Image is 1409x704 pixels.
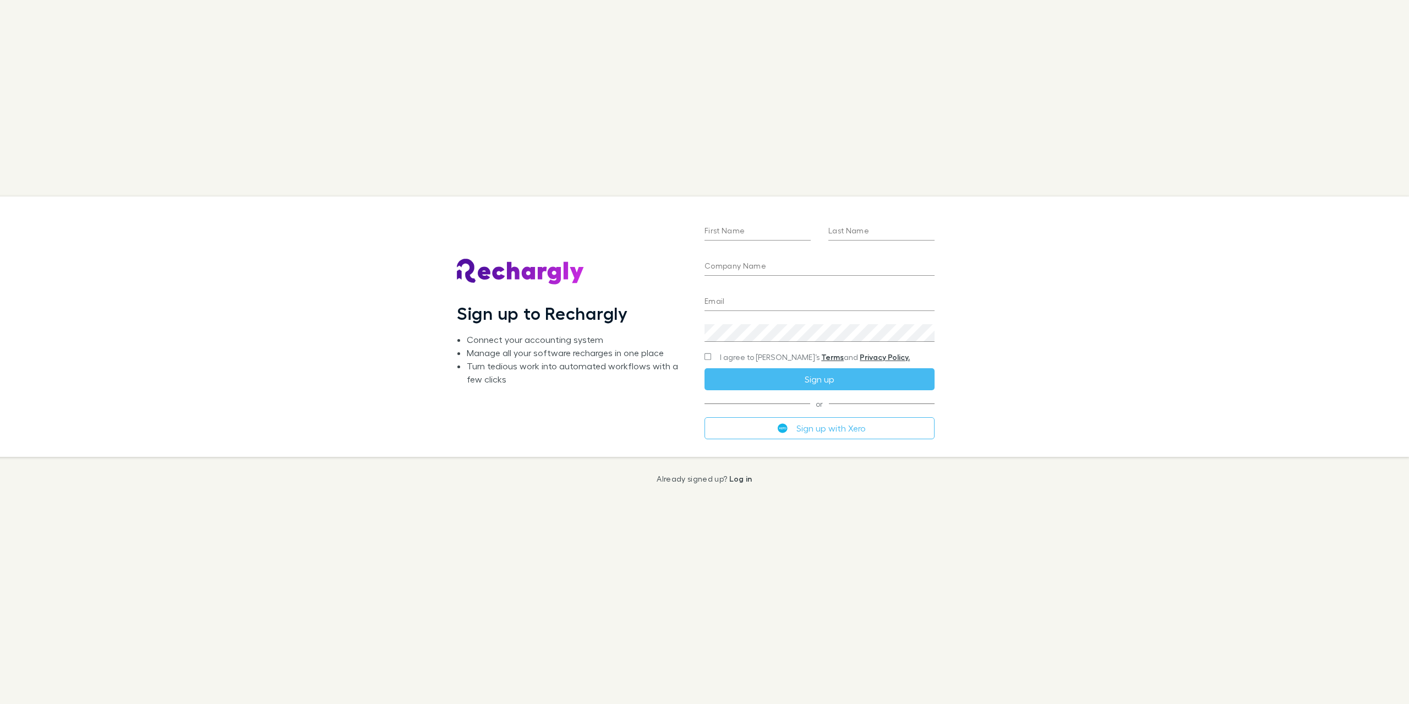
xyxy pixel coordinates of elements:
[467,333,687,346] li: Connect your accounting system
[467,346,687,359] li: Manage all your software recharges in one place
[860,352,910,362] a: Privacy Policy.
[778,423,788,433] img: Xero's logo
[657,474,752,483] p: Already signed up?
[457,259,585,285] img: Rechargly's Logo
[704,368,935,390] button: Sign up
[704,403,935,404] span: or
[704,417,935,439] button: Sign up with Xero
[457,303,628,324] h1: Sign up to Rechargly
[821,352,844,362] a: Terms
[720,352,910,363] span: I agree to [PERSON_NAME]’s and
[729,474,752,483] a: Log in
[467,359,687,386] li: Turn tedious work into automated workflows with a few clicks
